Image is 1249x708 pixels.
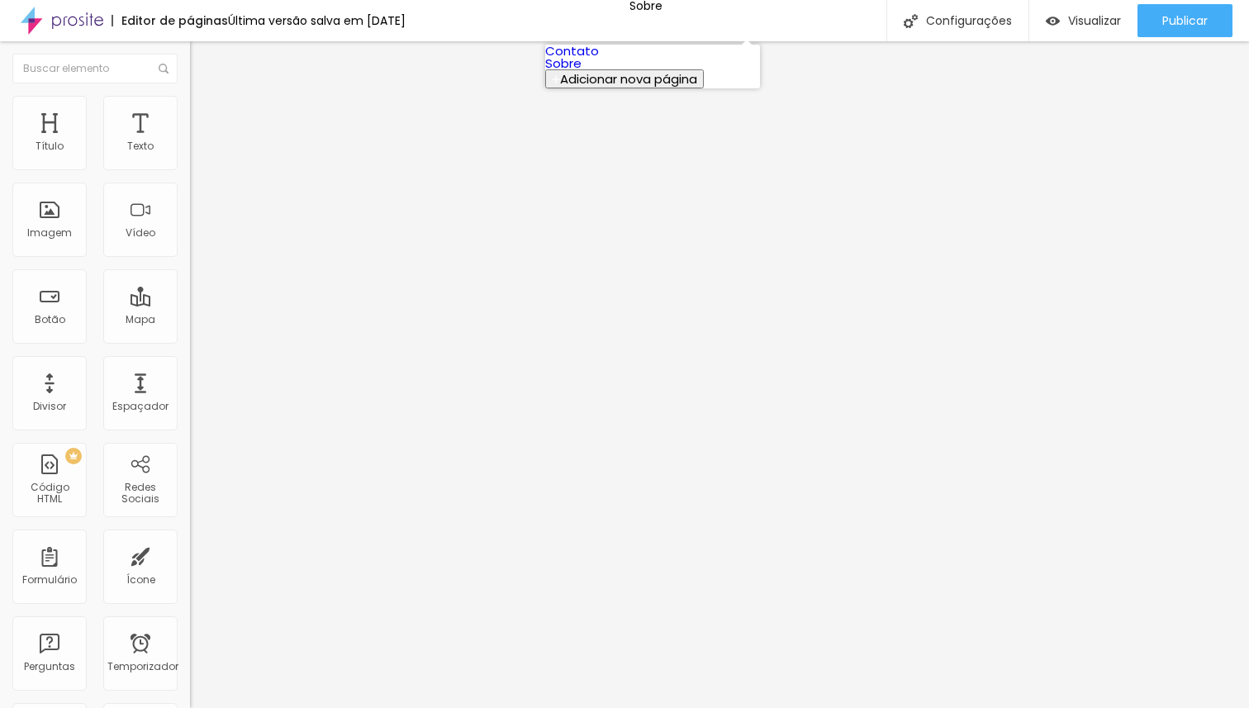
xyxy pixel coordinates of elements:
font: Formulário [22,573,77,587]
button: Adicionar nova página [545,69,704,88]
input: Buscar elemento [12,54,178,83]
font: Temporizador [107,659,178,673]
font: Texto [127,139,154,153]
font: Redes Sociais [121,480,159,506]
font: Divisor [33,399,66,413]
font: Mapa [126,312,155,326]
font: Configurações [926,12,1012,29]
font: Botão [35,312,65,326]
iframe: Editor [190,41,1249,708]
font: Título [36,139,64,153]
font: Espaçador [112,399,169,413]
img: Ícone [904,14,918,28]
font: Ícone [126,573,155,587]
font: Última versão salva em [DATE] [228,12,406,29]
font: Vídeo [126,226,155,240]
a: Contato [545,42,599,59]
font: Código HTML [31,480,69,506]
font: Visualizar [1068,12,1121,29]
button: Visualizar [1029,4,1137,37]
font: Publicar [1162,12,1208,29]
a: Sobre [545,55,582,72]
font: Adicionar nova página [560,70,697,88]
font: Perguntas [24,659,75,673]
font: Imagem [27,226,72,240]
img: view-1.svg [1046,14,1060,28]
button: Publicar [1137,4,1232,37]
img: Ícone [159,64,169,74]
font: Editor de páginas [121,12,228,29]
